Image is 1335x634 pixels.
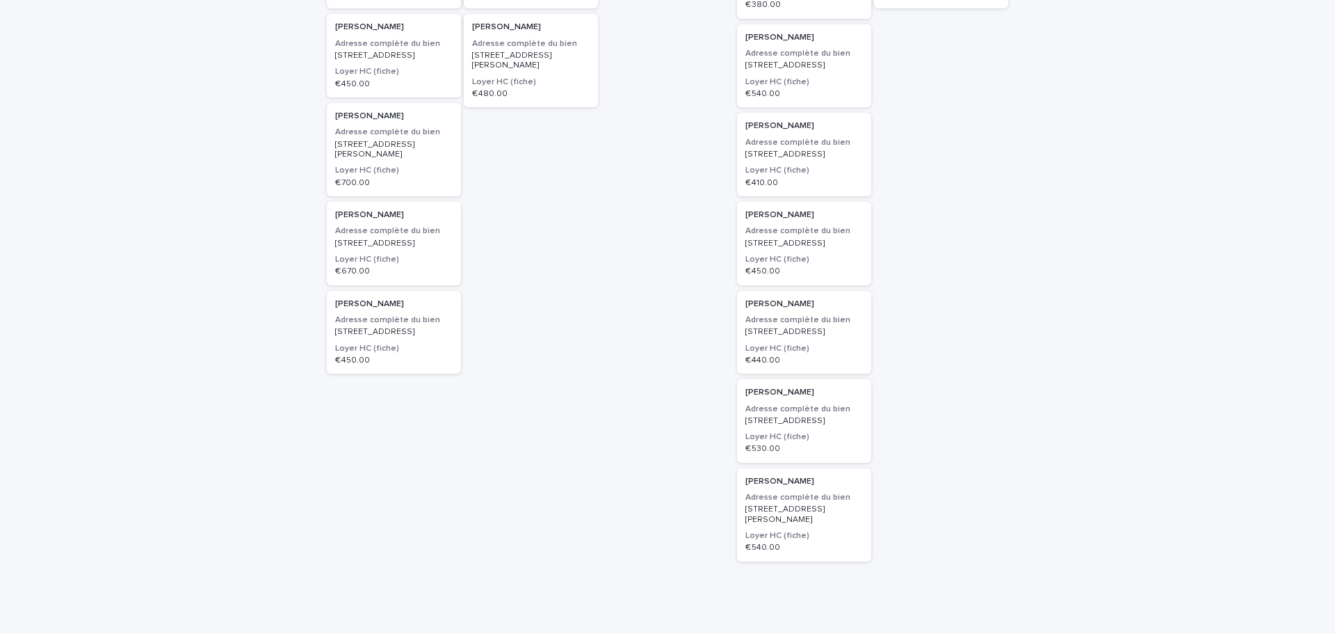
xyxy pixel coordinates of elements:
h3: Loyer HC (fiche) [335,165,453,176]
p: [PERSON_NAME] [745,388,863,397]
h3: Adresse complète du bien [745,137,863,148]
h3: Loyer HC (fiche) [745,165,863,176]
p: [PERSON_NAME] [745,33,863,42]
h3: Loyer HC (fiche) [335,343,453,354]
h3: Adresse complète du bien [335,315,453,326]
p: [PERSON_NAME] [335,299,453,309]
a: [PERSON_NAME]Adresse complète du bien[STREET_ADDRESS]Loyer HC (fiche)€ 410.00 [737,113,871,196]
h3: Adresse complète du bien [335,38,453,49]
p: [PERSON_NAME] [745,121,863,131]
h3: Loyer HC (fiche) [745,530,863,541]
p: € 450.00 [745,267,863,276]
p: [STREET_ADDRESS] [745,239,863,248]
h3: Adresse complète du bien [335,225,453,237]
p: [STREET_ADDRESS] [745,416,863,426]
p: [PERSON_NAME] [745,299,863,309]
p: € 450.00 [335,79,453,89]
h3: Adresse complète du bien [745,492,863,503]
h3: Loyer HC (fiche) [335,66,453,77]
h3: Adresse complète du bien [472,38,590,49]
a: [PERSON_NAME]Adresse complète du bien[STREET_ADDRESS][PERSON_NAME]Loyer HC (fiche)€ 540.00 [737,468,871,562]
a: [PERSON_NAME]Adresse complète du bien[STREET_ADDRESS]Loyer HC (fiche)€ 450.00 [327,291,461,374]
a: [PERSON_NAME]Adresse complète du bien[STREET_ADDRESS]Loyer HC (fiche)€ 670.00 [327,202,461,285]
p: € 450.00 [335,356,453,365]
p: € 480.00 [472,89,590,99]
p: [STREET_ADDRESS] [335,239,453,248]
p: [STREET_ADDRESS][PERSON_NAME] [335,140,453,160]
h3: Loyer HC (fiche) [335,254,453,265]
p: [STREET_ADDRESS] [335,51,453,61]
p: [STREET_ADDRESS] [745,150,863,159]
h3: Loyer HC (fiche) [472,77,590,88]
h3: Loyer HC (fiche) [745,431,863,443]
p: [STREET_ADDRESS] [745,61,863,70]
p: € 700.00 [335,178,453,188]
a: [PERSON_NAME]Adresse complète du bien[STREET_ADDRESS]Loyer HC (fiche)€ 450.00 [327,14,461,97]
h3: Adresse complète du bien [335,127,453,138]
p: € 410.00 [745,178,863,188]
p: [PERSON_NAME] [335,210,453,220]
p: [PERSON_NAME] [335,22,453,32]
a: [PERSON_NAME]Adresse complète du bien[STREET_ADDRESS]Loyer HC (fiche)€ 540.00 [737,24,871,108]
a: [PERSON_NAME]Adresse complète du bien[STREET_ADDRESS][PERSON_NAME]Loyer HC (fiche)€ 700.00 [327,103,461,196]
p: € 670.00 [335,267,453,276]
p: € 540.00 [745,89,863,99]
p: [STREET_ADDRESS] [745,327,863,337]
p: € 440.00 [745,356,863,365]
a: [PERSON_NAME]Adresse complète du bien[STREET_ADDRESS][PERSON_NAME]Loyer HC (fiche)€ 480.00 [464,14,598,107]
a: [PERSON_NAME]Adresse complète du bien[STREET_ADDRESS]Loyer HC (fiche)€ 450.00 [737,202,871,285]
h3: Adresse complète du bien [745,48,863,59]
h3: Adresse complète du bien [745,404,863,415]
p: [PERSON_NAME] [472,22,590,32]
h3: Loyer HC (fiche) [745,254,863,265]
a: [PERSON_NAME]Adresse complète du bien[STREET_ADDRESS]Loyer HC (fiche)€ 530.00 [737,379,871,463]
p: € 530.00 [745,444,863,454]
h3: Loyer HC (fiche) [745,343,863,354]
p: € 540.00 [745,543,863,553]
a: [PERSON_NAME]Adresse complète du bien[STREET_ADDRESS]Loyer HC (fiche)€ 440.00 [737,291,871,374]
p: [STREET_ADDRESS][PERSON_NAME] [745,505,863,525]
p: [PERSON_NAME] [335,111,453,121]
h3: Adresse complète du bien [745,315,863,326]
h3: Loyer HC (fiche) [745,77,863,88]
p: [PERSON_NAME] [745,477,863,486]
p: [STREET_ADDRESS][PERSON_NAME] [472,51,590,71]
p: [STREET_ADDRESS] [335,327,453,337]
h3: Adresse complète du bien [745,225,863,237]
p: [PERSON_NAME] [745,210,863,220]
